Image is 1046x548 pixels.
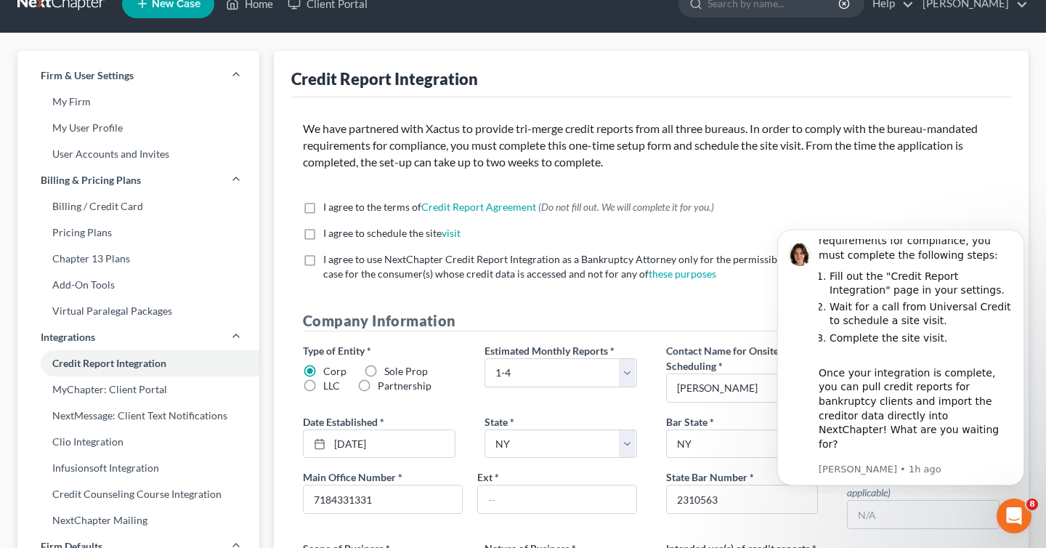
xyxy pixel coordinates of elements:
[17,507,259,533] a: NextChapter Mailing
[997,499,1031,533] iframe: Intercom live chat
[303,416,378,428] span: Date Established
[477,471,492,483] span: Ext
[17,246,259,272] a: Chapter 13 Plans
[17,376,259,403] a: MyChapter: Client Portal
[17,193,259,219] a: Billing / Credit Card
[304,485,462,513] input: --
[17,272,259,298] a: Add-On Tools
[666,471,747,483] span: State Bar Number
[384,365,428,377] span: Sole Prop
[41,173,141,188] span: Billing & Pricing Plans
[41,330,95,344] span: Integrations
[17,429,259,455] a: Clio Integration
[17,167,259,193] a: Billing & Pricing Plans
[323,227,442,239] span: I agree to schedule the site
[17,219,259,246] a: Pricing Plans
[17,481,259,507] a: Credit Counseling Course Integration
[17,350,259,376] a: Credit Report Integration
[303,121,1000,171] p: We have partnered with Xactus to provide tri-merge credit reports from all three bureaus. In orde...
[41,68,134,83] span: Firm & User Settings
[666,344,779,372] span: Contact Name for Onsite Scheduling
[442,227,461,239] a: visit
[848,501,999,528] input: N/A
[303,344,365,357] span: Type of Entity
[649,267,716,280] a: these purposes
[538,201,714,213] span: (Do not fill out. We will complete it for you.)
[304,430,455,458] a: [DATE]
[323,379,340,392] span: LLC
[667,374,818,402] input: --
[17,63,259,89] a: Firm & User Settings
[17,141,259,167] a: User Accounts and Invites
[755,217,1046,494] iframe: Intercom notifications message
[17,455,259,481] a: Infusionsoft Integration
[421,201,536,213] a: Credit Report Agreement
[323,365,346,377] span: Corp
[485,344,608,357] span: Estimated Monthly Reports
[17,403,259,429] a: NextMessage: Client Text Notifications
[323,253,987,280] span: I agree to use NextChapter Credit Report Integration as a Bankruptcy Attorney only for the permis...
[478,485,636,513] input: --
[666,416,708,428] span: Bar State
[323,201,421,213] span: I agree to the terms of
[667,485,818,513] input: #
[1026,499,1038,510] span: 8
[17,298,259,324] a: Virtual Paralegal Packages
[485,416,508,428] span: State
[303,310,1000,331] h4: Company Information
[17,324,259,350] a: Integrations
[378,379,431,392] span: Partnership
[291,68,478,89] div: Credit Report Integration
[303,471,396,483] span: Main Office Number
[17,89,259,115] a: My Firm
[17,115,259,141] a: My User Profile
